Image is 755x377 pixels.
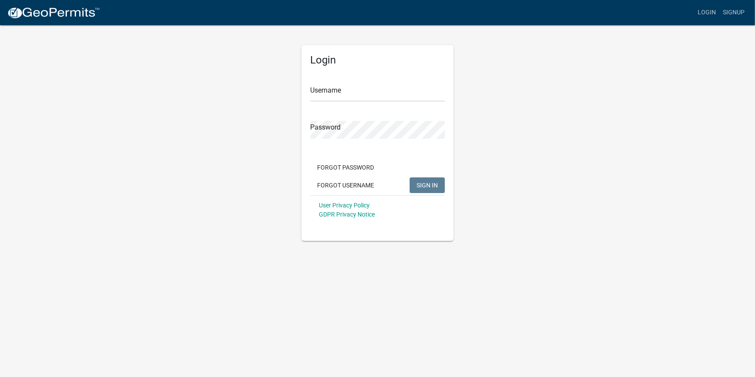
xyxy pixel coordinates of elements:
button: Forgot Username [310,177,381,193]
button: SIGN IN [410,177,445,193]
a: Signup [719,4,748,21]
button: Forgot Password [310,160,381,175]
a: User Privacy Policy [319,202,370,209]
span: SIGN IN [417,181,438,188]
a: Login [694,4,719,21]
h5: Login [310,54,445,67]
a: GDPR Privacy Notice [319,211,375,218]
